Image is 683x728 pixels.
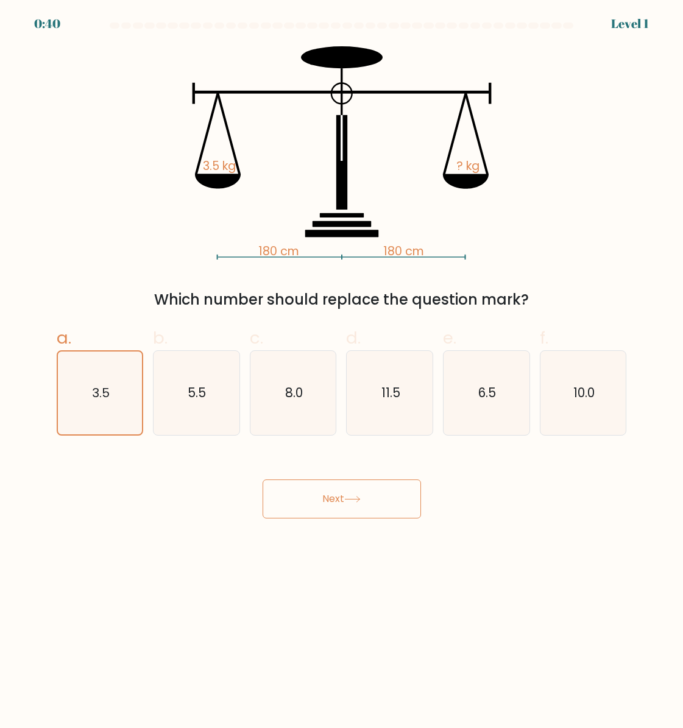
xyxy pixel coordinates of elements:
text: 11.5 [381,384,400,401]
span: a. [57,326,71,350]
text: 6.5 [478,384,496,401]
text: 10.0 [573,384,595,401]
text: 8.0 [285,384,303,401]
text: 3.5 [92,384,110,401]
span: f. [540,326,548,350]
tspan: ? kg [456,158,479,174]
span: d. [346,326,361,350]
tspan: 3.5 kg [202,158,235,174]
span: e. [443,326,456,350]
div: Which number should replace the question mark? [64,289,620,311]
div: Level 1 [611,15,649,33]
tspan: 180 cm [383,243,423,260]
span: c. [250,326,263,350]
tspan: 180 cm [258,243,299,260]
text: 5.5 [188,384,207,401]
button: Next [263,479,421,518]
div: 0:40 [34,15,60,33]
span: b. [153,326,168,350]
